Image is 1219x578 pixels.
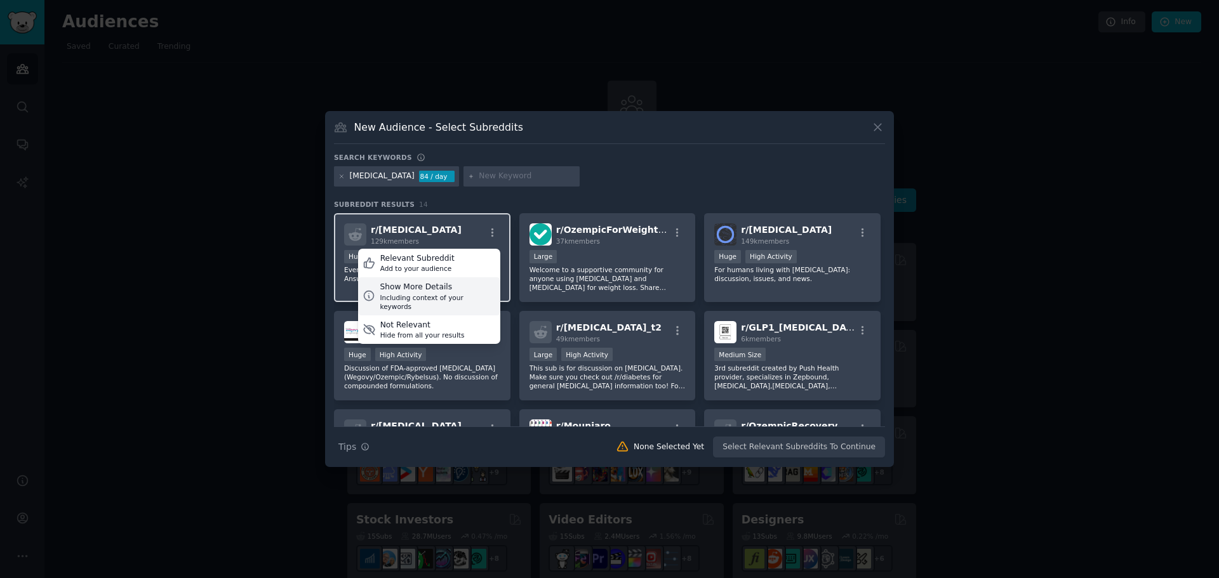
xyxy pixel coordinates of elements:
img: diabetes [714,223,736,246]
span: 14 [419,200,428,208]
span: 149k members [741,237,789,245]
p: 3rd subreddit created by Push Health provider, specializes in Zepbound, [MEDICAL_DATA],[MEDICAL_D... [714,364,870,390]
div: High Activity [375,348,427,361]
span: r/ [MEDICAL_DATA]_ [371,421,466,431]
div: Hide from all your results [380,331,465,339]
p: Discussion of FDA-approved [MEDICAL_DATA] (Wegovy/Ozempic/Rybelsus). No discussion of compounded ... [344,364,500,390]
h3: Search keywords [334,153,412,162]
div: High Activity [745,250,797,263]
span: r/ [MEDICAL_DATA]_t2 [556,322,662,332]
span: 49k members [556,335,600,343]
div: Huge [344,348,371,361]
img: OzempicForWeightLoss [530,223,552,246]
span: r/ OzempicRecovery [741,421,837,431]
span: 37k members [556,237,600,245]
div: High Activity [561,348,613,361]
img: Mounjaro [530,419,552,442]
img: GLP1_Ozempic_Weygovy [714,321,736,343]
div: [MEDICAL_DATA] [350,171,415,182]
div: Not Relevant [380,320,465,331]
div: Huge [344,250,371,263]
span: r/ Mounjaro [556,421,611,431]
span: r/ GLP1_[MEDICAL_DATA]_Weygovy [741,322,912,332]
div: None Selected Yet [634,442,704,453]
img: Semaglutide [344,321,366,343]
span: r/ OzempicForWeightLoss [556,225,681,235]
div: Large [530,250,557,263]
p: This sub is for discussion on [MEDICAL_DATA]. Make sure you check out /r/diabetes for general [ME... [530,364,686,390]
div: Relevant Subreddit [380,253,455,265]
span: Tips [338,440,356,454]
div: Large [530,348,557,361]
span: r/ [MEDICAL_DATA] [741,225,832,235]
button: Tips [334,436,374,458]
span: 129k members [371,237,419,245]
div: 84 / day [419,171,455,182]
p: Everything [MEDICAL_DATA] Questions? Answers. Accomplishments! [344,265,500,283]
h3: New Audience - Select Subreddits [354,121,523,134]
div: Huge [714,250,741,263]
span: 6k members [741,335,781,343]
div: Show More Details [380,282,495,293]
div: Add to your audience [380,264,455,273]
p: For humans living with [MEDICAL_DATA]: discussion, issues, and news. [714,265,870,283]
span: r/ [MEDICAL_DATA] [371,225,462,235]
input: New Keyword [479,171,575,182]
div: Medium Size [714,348,766,361]
span: Subreddit Results [334,200,415,209]
p: Welcome to a supportive community for anyone using [MEDICAL_DATA] and [MEDICAL_DATA] for weight l... [530,265,686,292]
div: Including context of your keywords [380,293,495,311]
